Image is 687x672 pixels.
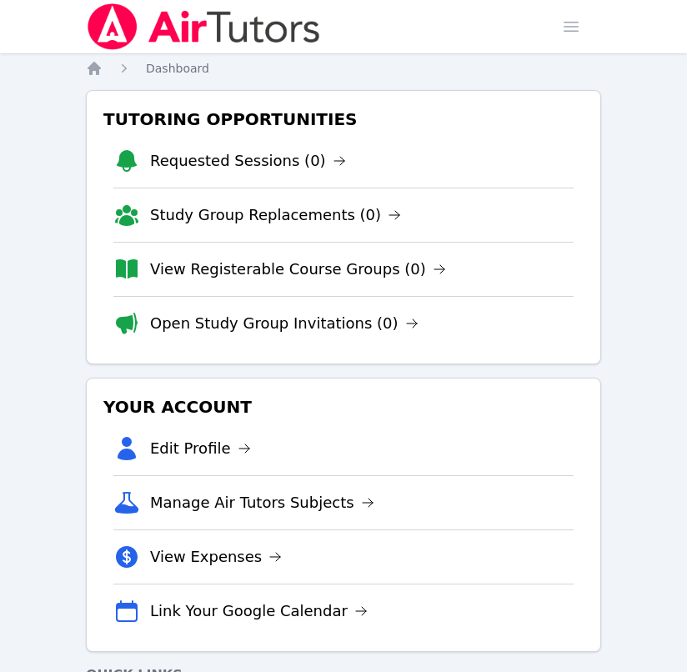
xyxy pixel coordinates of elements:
h3: Tutoring Opportunities [100,104,587,134]
a: Study Group Replacements (0) [150,203,401,227]
span: Dashboard [146,62,209,75]
a: Link Your Google Calendar [150,599,368,623]
a: View Expenses [150,545,282,569]
a: Edit Profile [150,437,251,460]
a: Requested Sessions (0) [150,149,346,173]
a: Open Study Group Invitations (0) [150,312,419,335]
a: View Registerable Course Groups (0) [150,258,446,281]
nav: Breadcrumb [86,60,601,77]
img: Air Tutors [86,3,322,50]
h3: Your Account [100,392,587,422]
a: Manage Air Tutors Subjects [150,491,374,514]
a: Dashboard [146,60,209,77]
